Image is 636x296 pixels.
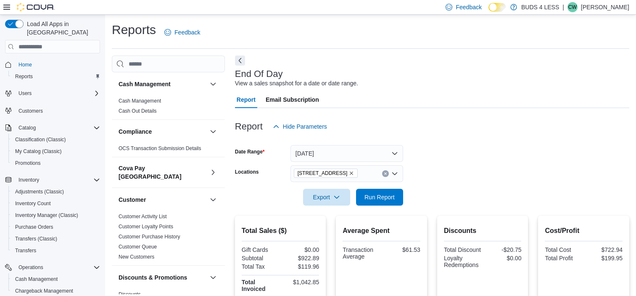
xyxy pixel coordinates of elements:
[15,106,46,116] a: Customers
[308,189,345,206] span: Export
[383,246,420,253] div: $61.53
[18,264,43,271] span: Operations
[242,279,266,292] strong: Total Invoiced
[8,145,103,157] button: My Catalog (Classic)
[235,122,263,132] h3: Report
[8,245,103,256] button: Transfers
[242,246,279,253] div: Gift Cards
[12,146,100,156] span: My Catalog (Classic)
[8,209,103,221] button: Inventory Manager (Classic)
[208,272,218,283] button: Discounts & Promotions
[119,273,206,282] button: Discounts & Promotions
[15,105,100,116] span: Customers
[12,135,69,145] a: Classification (Classic)
[15,175,42,185] button: Inventory
[18,177,39,183] span: Inventory
[444,246,481,253] div: Total Discount
[444,226,522,236] h2: Discounts
[119,223,173,230] span: Customer Loyalty Points
[282,279,319,285] div: $1,042.85
[484,255,521,262] div: $0.00
[12,71,100,82] span: Reports
[119,244,157,250] a: Customer Queue
[545,246,582,253] div: Total Cost
[521,2,559,12] p: BUDS 4 LESS
[298,169,348,177] span: [STREET_ADDRESS]
[15,262,100,272] span: Operations
[161,24,203,41] a: Feedback
[235,169,259,175] label: Locations
[235,79,358,88] div: View a sales snapshot for a date or date range.
[119,98,161,104] a: Cash Management
[12,246,40,256] a: Transfers
[12,274,61,284] a: Cash Management
[356,189,403,206] button: Run Report
[12,274,100,284] span: Cash Management
[15,235,57,242] span: Transfers (Classic)
[545,226,623,236] h2: Cost/Profit
[208,195,218,205] button: Customer
[12,135,100,145] span: Classification (Classic)
[303,189,350,206] button: Export
[119,254,154,260] span: New Customers
[8,134,103,145] button: Classification (Classic)
[12,158,100,168] span: Promotions
[119,164,206,181] button: Cova Pay [GEOGRAPHIC_DATA]
[119,196,146,204] h3: Customer
[391,170,398,177] button: Open list of options
[119,80,171,88] h3: Cash Management
[282,255,319,262] div: $922.89
[266,91,319,108] span: Email Subscription
[15,88,35,98] button: Users
[15,212,78,219] span: Inventory Manager (Classic)
[545,255,582,262] div: Total Profit
[15,224,53,230] span: Purchase Orders
[12,198,54,209] a: Inventory Count
[343,246,380,260] div: Transaction Average
[12,234,61,244] a: Transfers (Classic)
[15,288,73,294] span: Chargeback Management
[112,211,225,265] div: Customer
[8,157,103,169] button: Promotions
[18,108,43,114] span: Customers
[586,246,623,253] div: $722.94
[8,221,103,233] button: Purchase Orders
[2,58,103,71] button: Home
[15,262,47,272] button: Operations
[12,222,57,232] a: Purchase Orders
[444,255,481,268] div: Loyalty Redemptions
[12,71,36,82] a: Reports
[8,233,103,245] button: Transfers (Classic)
[349,171,354,176] button: Remove 2125 16th St E., Unit H3 from selection in this group
[382,170,389,177] button: Clear input
[8,71,103,82] button: Reports
[12,198,100,209] span: Inventory Count
[119,224,173,230] a: Customer Loyalty Points
[15,160,41,166] span: Promotions
[18,124,36,131] span: Catalog
[119,108,157,114] a: Cash Out Details
[12,286,77,296] a: Chargeback Management
[15,59,100,70] span: Home
[294,169,358,178] span: 2125 16th St E., Unit H3
[282,263,319,270] div: $119.96
[15,175,100,185] span: Inventory
[235,148,265,155] label: Date Range
[15,123,39,133] button: Catalog
[586,255,623,262] div: $199.95
[15,73,33,80] span: Reports
[119,145,201,151] a: OCS Transaction Submission Details
[283,122,327,131] span: Hide Parameters
[235,55,245,66] button: Next
[12,146,65,156] a: My Catalog (Classic)
[119,80,206,88] button: Cash Management
[2,262,103,273] button: Operations
[208,127,218,137] button: Compliance
[119,234,180,240] a: Customer Purchase History
[119,196,206,204] button: Customer
[581,2,629,12] p: [PERSON_NAME]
